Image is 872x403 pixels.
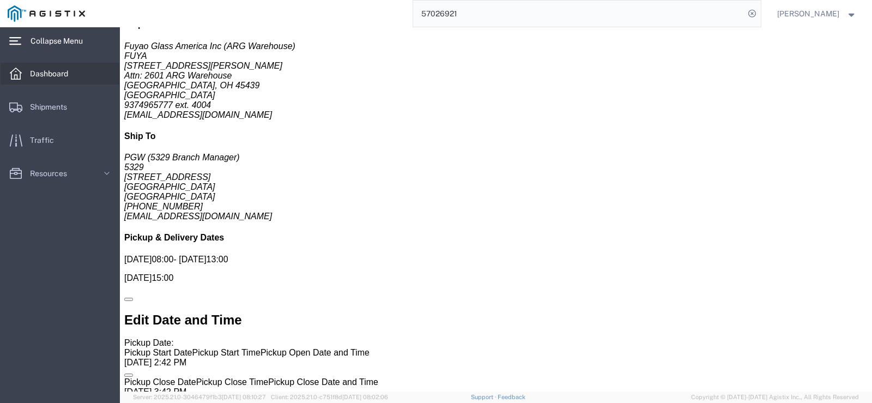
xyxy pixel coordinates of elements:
[413,1,744,27] input: Search for shipment number, reference number
[1,96,119,118] a: Shipments
[471,394,498,400] a: Support
[31,30,90,52] span: Collapse Menu
[777,7,857,20] button: [PERSON_NAME]
[777,8,839,20] span: Craig Clark
[8,5,85,22] img: logo
[1,163,119,184] a: Resources
[30,129,62,151] span: Traffic
[30,96,75,118] span: Shipments
[342,394,388,400] span: [DATE] 08:02:06
[30,63,76,85] span: Dashboard
[498,394,525,400] a: Feedback
[691,393,859,402] span: Copyright © [DATE]-[DATE] Agistix Inc., All Rights Reserved
[222,394,266,400] span: [DATE] 08:10:27
[271,394,388,400] span: Client: 2025.21.0-c751f8d
[1,129,119,151] a: Traffic
[1,63,119,85] a: Dashboard
[133,394,266,400] span: Server: 2025.21.0-3046479f1b3
[120,27,872,392] iframe: FS Legacy Container
[30,163,75,184] span: Resources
